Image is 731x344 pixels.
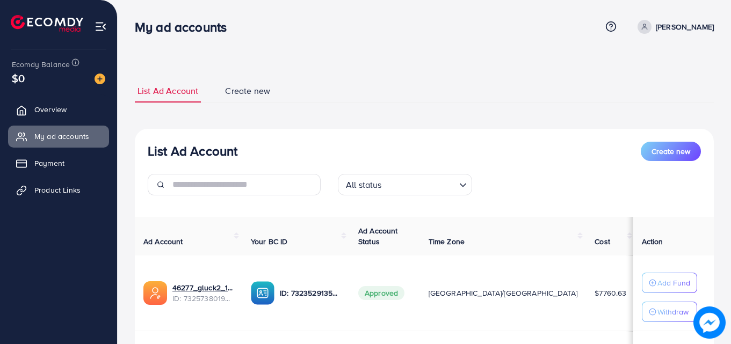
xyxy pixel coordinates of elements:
input: Search for option [385,175,455,193]
img: menu [95,20,107,33]
span: Approved [358,286,404,300]
span: Product Links [34,185,81,195]
a: Overview [8,99,109,120]
a: Payment [8,152,109,174]
span: Ecomdy Balance [12,59,70,70]
img: image [95,74,105,84]
span: Ad Account [143,236,183,247]
div: Search for option [338,174,472,195]
span: Ad Account Status [358,225,398,247]
span: List Ad Account [137,85,198,97]
p: [PERSON_NAME] [656,20,714,33]
img: logo [11,15,83,32]
span: All status [344,177,384,193]
span: Your BC ID [251,236,288,247]
p: Add Fund [657,276,690,289]
p: Withdraw [657,305,689,318]
div: <span class='underline'>46277_gluck2_1705656333992</span></br>7325738019401580545 [172,282,234,304]
span: Time Zone [429,236,465,247]
p: ID: 7323529135098331137 [280,287,341,299]
a: [PERSON_NAME] [633,20,714,34]
img: ic-ads-acc.e4c84228.svg [143,281,167,305]
button: Withdraw [642,302,697,322]
a: 46277_gluck2_1705656333992 [172,282,234,293]
span: $0 [12,70,25,86]
span: Overview [34,104,67,115]
span: Payment [34,158,64,169]
span: Create new [652,146,690,157]
span: [GEOGRAPHIC_DATA]/[GEOGRAPHIC_DATA] [429,288,578,298]
h3: My ad accounts [135,19,235,35]
span: Cost [595,236,610,247]
button: Add Fund [642,273,697,293]
span: ID: 7325738019401580545 [172,293,234,304]
img: image [693,306,726,339]
img: ic-ba-acc.ded83a64.svg [251,281,274,305]
span: $7760.63 [595,288,626,298]
a: My ad accounts [8,126,109,147]
span: Create new [225,85,270,97]
button: Create new [641,142,701,161]
span: Action [642,236,663,247]
a: Product Links [8,179,109,201]
span: My ad accounts [34,131,89,142]
h3: List Ad Account [148,143,237,159]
